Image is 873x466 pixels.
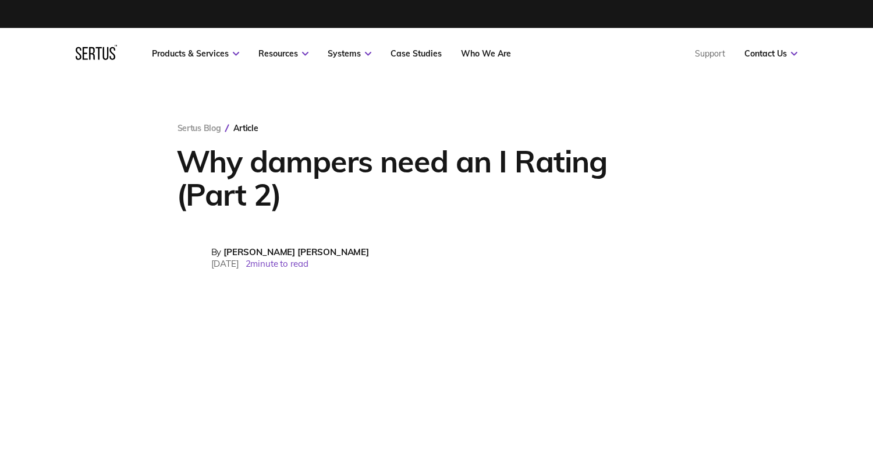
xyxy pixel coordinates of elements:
a: Support [695,48,725,59]
a: Resources [258,48,308,59]
span: 2 minute to read [246,258,308,269]
a: Sertus Blog [178,123,221,133]
a: Contact Us [744,48,797,59]
span: [DATE] [211,258,239,269]
a: Systems [328,48,371,59]
a: Products & Services [152,48,239,59]
span: [PERSON_NAME] [PERSON_NAME] [223,246,369,257]
h1: Why dampers need an I Rating (Part 2) [176,144,622,211]
a: Who We Are [461,48,511,59]
div: By [211,246,370,257]
a: Case Studies [391,48,442,59]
